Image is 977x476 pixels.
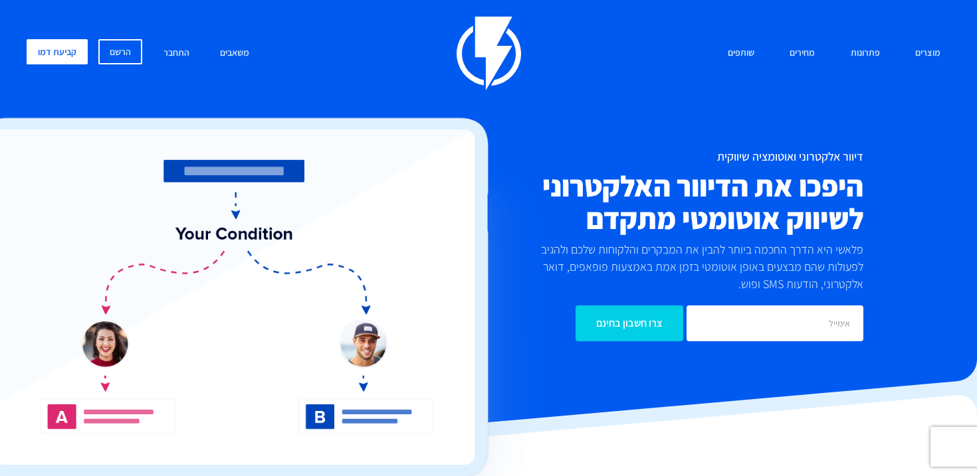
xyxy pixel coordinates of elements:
input: צרו חשבון בחינם [576,305,683,341]
a: התחבר [154,39,199,68]
a: שותפים [718,39,764,68]
h2: היפכו את הדיוור האלקטרוני לשיווק אוטומטי מתקדם [421,170,863,234]
input: אימייל [687,305,863,341]
a: משאבים [210,39,259,68]
a: קביעת דמו [27,39,88,64]
a: פתרונות [841,39,890,68]
a: מוצרים [905,39,950,68]
a: מחירים [780,39,825,68]
p: פלאשי היא הדרך החכמה ביותר להבין את המבקרים והלקוחות שלכם ולהגיב לפעולות שהם מבצעים באופן אוטומטי... [537,241,863,292]
h1: דיוור אלקטרוני ואוטומציה שיווקית [421,150,863,163]
a: הרשם [98,39,142,64]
